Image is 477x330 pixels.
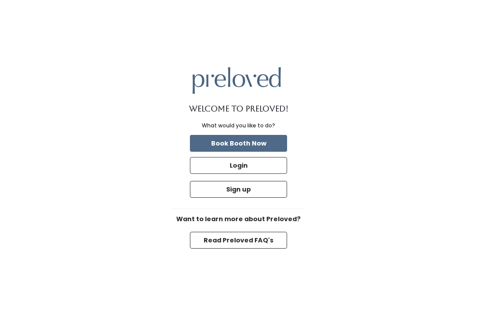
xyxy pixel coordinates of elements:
img: preloved logo [193,67,281,93]
button: Book Booth Now [190,135,287,152]
button: Sign up [190,181,287,198]
button: Read Preloved FAQ's [190,232,287,249]
h6: Want to learn more about Preloved? [172,216,305,223]
button: Login [190,157,287,174]
a: Sign up [188,179,289,200]
div: What would you like to do? [202,122,275,130]
h1: Welcome to Preloved! [189,104,288,113]
a: Login [188,155,289,176]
